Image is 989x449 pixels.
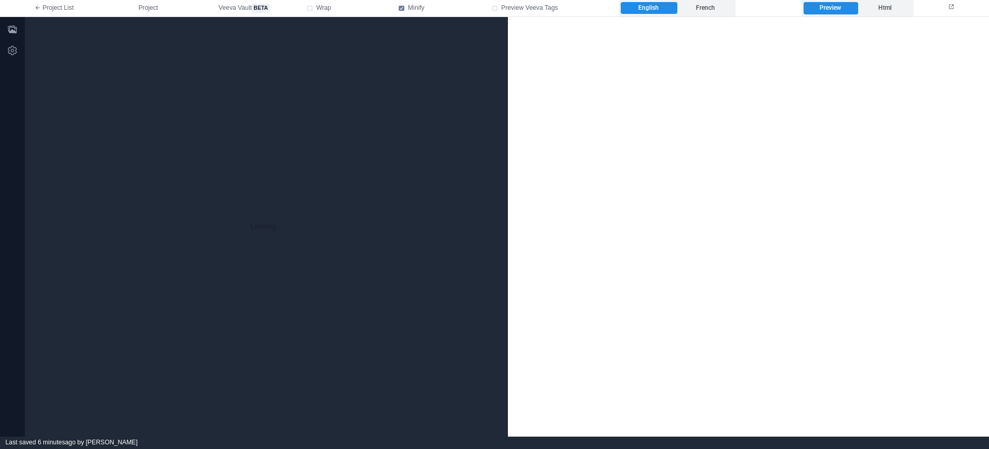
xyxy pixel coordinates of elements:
label: Preview [804,2,858,14]
span: Wrap [316,4,331,13]
span: Project [139,4,158,13]
label: French [677,2,734,14]
div: Loading... [25,17,507,437]
iframe: preview [508,17,989,437]
span: Veeva Vault [218,4,269,13]
span: beta [252,4,270,13]
label: English [621,2,677,14]
span: Preview Veeva Tags [501,4,558,13]
span: Minify [408,4,424,13]
label: Html [858,2,912,14]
